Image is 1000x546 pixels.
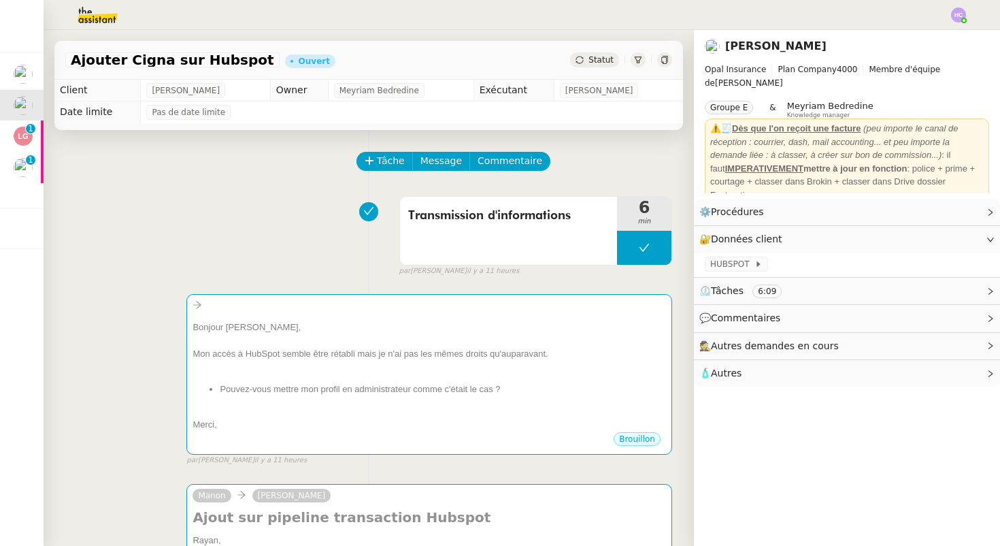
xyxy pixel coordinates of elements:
[469,152,550,171] button: Commentaire
[473,80,554,101] td: Exécutant
[694,278,1000,304] div: ⏲️Tâches 6:09
[710,257,754,271] span: HUBSPOT
[193,489,231,502] a: Manon
[769,101,776,118] span: &
[588,55,614,65] span: Statut
[186,455,198,466] span: par
[787,101,873,118] app-user-label: Knowledge manager
[412,152,470,171] button: Message
[705,101,753,114] nz-tag: Groupe E
[699,231,788,247] span: 🔐
[705,63,989,90] span: [PERSON_NAME]
[220,383,666,396] li: Pouvez-vous mettre mon profil en administrateur comme c'était le cas ?
[699,204,770,220] span: ⚙️
[299,57,330,65] div: Ouvert
[694,360,1000,387] div: 🧴Autres
[787,101,873,111] span: Meyriam Bedredine
[711,285,744,296] span: Tâches
[14,96,33,115] img: users%2FWH1OB8fxGAgLOjAz1TtlPPgOcGL2%2Favatar%2F32e28291-4026-4208-b892-04f74488d877
[28,124,33,136] p: 1
[356,152,413,171] button: Tâche
[705,39,720,54] img: users%2FWH1OB8fxGAgLOjAz1TtlPPgOcGL2%2Favatar%2F32e28291-4026-4208-b892-04f74488d877
[152,84,220,97] span: [PERSON_NAME]
[732,123,861,133] u: Dès que l'on reçoit une facture
[54,101,141,123] td: Date limite
[778,65,836,74] span: Plan Company
[193,347,666,361] div: Mon accès à HubSpot semble être rétabli mais je n'ai pas les mêmes droits qu'auparavant.
[710,123,959,160] em: (peu importe le canal de réception : courrier, dash, mail accounting... et peu importe la demande...
[725,163,803,174] u: IMPERATIVEMENT
[705,65,766,74] span: Opal Insurance
[837,65,858,74] span: 4000
[565,84,633,97] span: [PERSON_NAME]
[699,285,793,296] span: ⏲️
[26,124,35,133] nz-badge-sup: 1
[752,285,782,298] nz-tag: 6:09
[699,312,786,323] span: 💬
[193,321,666,334] div: Bonjour [PERSON_NAME],
[619,434,655,444] span: Brouillon
[710,122,984,202] div: ⚠️🧾 : il faut : police + prime + courtage + classer dans Brokin + classer dans Drive dossier Fact...
[694,333,1000,359] div: 🕵️Autres demandes en cours
[787,112,850,119] span: Knowledge manager
[399,266,411,277] span: par
[478,153,542,169] span: Commentaire
[711,234,782,244] span: Données client
[694,199,1000,225] div: ⚙️Procédures
[270,80,328,101] td: Owner
[725,163,907,174] strong: mettre à jour en fonction
[54,80,141,101] td: Client
[71,53,274,67] span: Ajouter Cigna sur Hubspot
[252,489,331,502] a: [PERSON_NAME]
[26,155,35,165] nz-badge-sup: 1
[408,206,609,226] span: Transmission d'informations
[617,216,671,227] span: min
[193,418,666,432] div: Merci,
[193,508,666,527] h4: Ajout sur pipeline transaction Hubspot
[711,312,780,323] span: Commentaires
[339,84,419,97] span: Meyriam Bedredine
[186,455,307,466] small: [PERSON_NAME]
[711,206,764,217] span: Procédures
[711,340,839,351] span: Autres demandes en cours
[699,340,845,351] span: 🕵️
[467,266,519,277] span: il y a 11 heures
[699,368,741,379] span: 🧴
[617,199,671,216] span: 6
[152,106,225,119] span: Pas de date limite
[951,7,966,22] img: svg
[14,127,33,146] img: svg
[377,153,405,169] span: Tâche
[725,39,827,52] a: [PERSON_NAME]
[420,153,462,169] span: Message
[694,226,1000,253] div: 🔐Données client
[399,266,520,277] small: [PERSON_NAME]
[28,155,33,167] p: 1
[254,455,307,466] span: il y a 11 heures
[14,65,33,84] img: users%2Fa6PbEmLwvGXylUqKytRPpDpAx153%2Favatar%2Ffanny.png
[694,305,1000,332] div: 💬Commentaires
[14,158,33,177] img: users%2FgeBNsgrICCWBxRbiuqfStKJvnT43%2Favatar%2F643e594d886881602413a30f_1666712378186.jpeg
[711,368,741,379] span: Autres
